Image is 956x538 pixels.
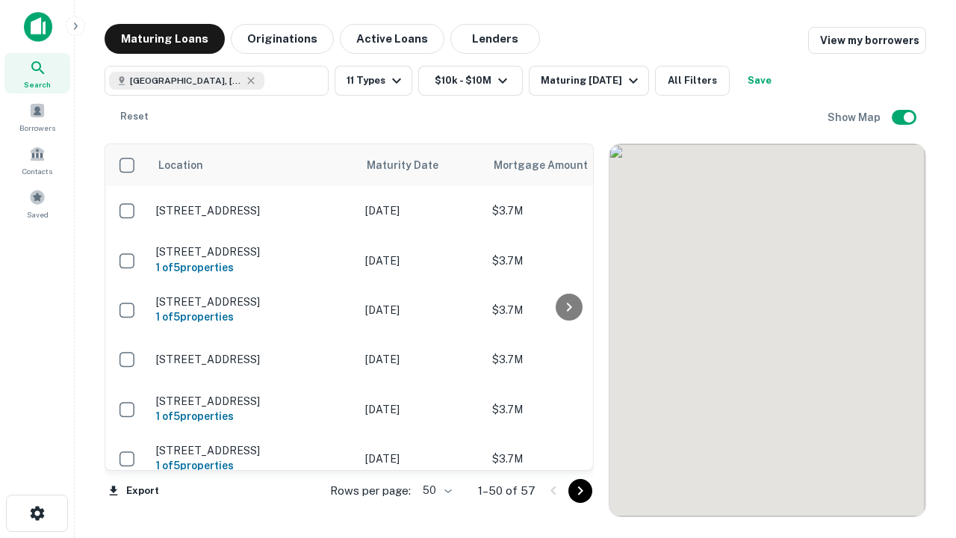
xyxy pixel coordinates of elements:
[492,401,642,418] p: $3.7M
[27,208,49,220] span: Saved
[105,480,163,502] button: Export
[149,144,358,186] th: Location
[335,66,412,96] button: 11 Types
[19,122,55,134] span: Borrowers
[4,96,70,137] a: Borrowers
[365,253,477,269] p: [DATE]
[365,451,477,467] p: [DATE]
[881,371,956,442] iframe: Chat Widget
[24,78,51,90] span: Search
[417,480,454,501] div: 50
[365,351,477,368] p: [DATE]
[450,24,540,54] button: Lenders
[156,408,350,424] h6: 1 of 5 properties
[492,253,642,269] p: $3.7M
[418,66,523,96] button: $10k - $10M
[358,144,485,186] th: Maturity Date
[492,451,642,467] p: $3.7M
[4,53,70,93] a: Search
[494,156,607,174] span: Mortgage Amount
[367,156,458,174] span: Maturity Date
[609,144,925,516] div: 0 0
[231,24,334,54] button: Originations
[22,165,52,177] span: Contacts
[541,72,642,90] div: Maturing [DATE]
[156,457,350,474] h6: 1 of 5 properties
[365,401,477,418] p: [DATE]
[828,109,883,126] h6: Show Map
[4,183,70,223] a: Saved
[655,66,730,96] button: All Filters
[130,74,242,87] span: [GEOGRAPHIC_DATA], [GEOGRAPHIC_DATA]
[111,102,158,132] button: Reset
[4,140,70,180] a: Contacts
[330,482,411,500] p: Rows per page:
[156,204,350,217] p: [STREET_ADDRESS]
[156,309,350,325] h6: 1 of 5 properties
[340,24,444,54] button: Active Loans
[158,156,203,174] span: Location
[492,302,642,318] p: $3.7M
[156,259,350,276] h6: 1 of 5 properties
[365,302,477,318] p: [DATE]
[365,202,477,219] p: [DATE]
[492,202,642,219] p: $3.7M
[156,395,350,408] p: [STREET_ADDRESS]
[568,479,592,503] button: Go to next page
[156,353,350,366] p: [STREET_ADDRESS]
[485,144,649,186] th: Mortgage Amount
[156,444,350,457] p: [STREET_ADDRESS]
[478,482,536,500] p: 1–50 of 57
[105,24,225,54] button: Maturing Loans
[156,245,350,259] p: [STREET_ADDRESS]
[156,295,350,309] p: [STREET_ADDRESS]
[492,351,642,368] p: $3.7M
[808,27,926,54] a: View my borrowers
[529,66,649,96] button: Maturing [DATE]
[736,66,783,96] button: Save your search to get updates of matches that match your search criteria.
[24,12,52,42] img: capitalize-icon.png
